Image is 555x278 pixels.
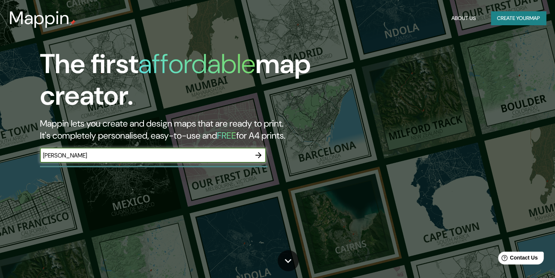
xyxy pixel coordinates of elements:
[40,151,251,160] input: Choose your favourite place
[40,48,318,118] h1: The first map creator.
[491,11,546,25] button: Create yourmap
[217,130,236,141] h5: FREE
[40,118,318,142] h2: Mappin lets you create and design maps that are ready to print. It's completely personalised, eas...
[70,20,76,26] img: mappin-pin
[448,11,479,25] button: About Us
[9,8,70,29] h3: Mappin
[138,46,255,81] h1: affordable
[488,249,547,270] iframe: Help widget launcher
